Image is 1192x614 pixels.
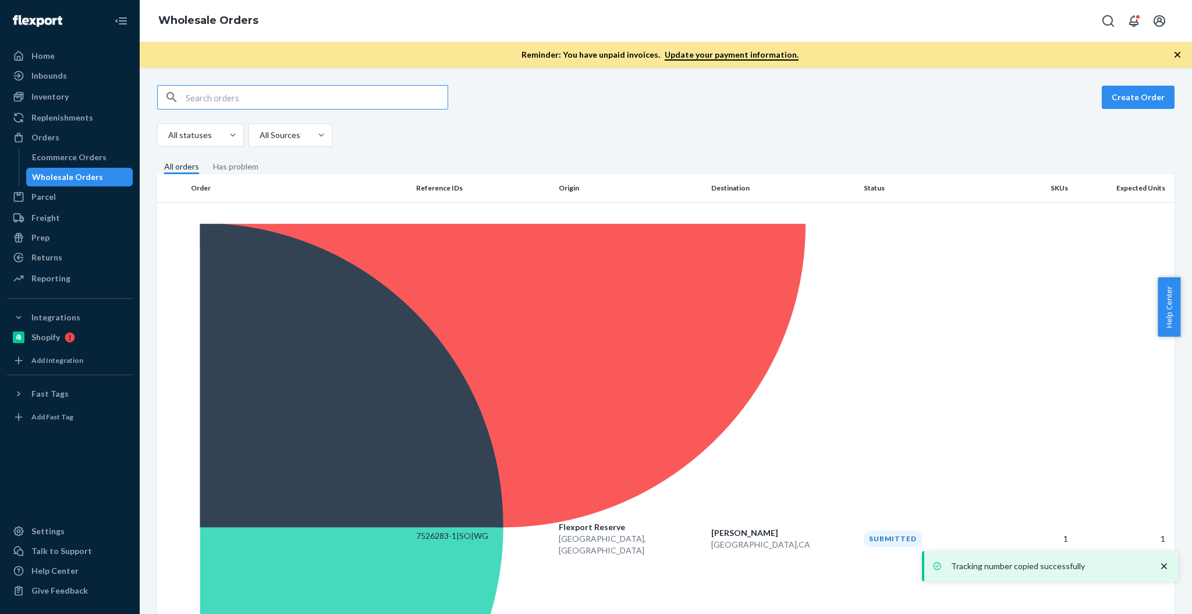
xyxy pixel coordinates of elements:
[109,9,133,33] button: Close Navigation
[1122,9,1145,33] button: Open notifications
[554,174,707,202] th: Origin
[7,87,133,106] a: Inventory
[7,228,133,247] a: Prep
[31,212,60,224] div: Freight
[1158,277,1180,337] button: Help Center
[7,209,133,227] a: Freight
[26,148,133,167] a: Ecommerce Orders
[31,565,79,577] div: Help Center
[31,132,59,143] div: Orders
[521,49,799,61] p: Reminder: You have unpaid invoices.
[7,408,133,426] a: Add Fast Tag
[31,545,92,557] div: Talk to Support
[7,108,133,127] a: Replenishments
[31,273,70,284] div: Reporting
[31,191,56,203] div: Parcel
[213,161,258,172] div: Has problem
[7,308,133,327] button: Integrations
[859,174,1002,202] th: Status
[13,15,62,27] img: Flexport logo
[31,355,83,365] div: Add Integration
[7,562,133,580] a: Help Center
[31,70,67,82] div: Inbounds
[559,533,702,556] p: [GEOGRAPHIC_DATA] , [GEOGRAPHIC_DATA]
[711,539,854,551] p: [GEOGRAPHIC_DATA] , CA
[951,560,1147,572] p: Tracking number copied successfully
[258,129,260,141] input: All Sources
[7,328,133,347] a: Shopify
[7,542,133,560] a: Talk to Support
[665,50,799,61] a: Update your payment information.
[7,269,133,288] a: Reporting
[31,388,69,400] div: Fast Tags
[31,50,55,62] div: Home
[7,47,133,65] a: Home
[32,151,107,163] div: Ecommerce Orders
[31,232,49,244] div: Prep
[7,66,133,85] a: Inbounds
[7,188,133,206] a: Parcel
[167,129,168,141] input: All statuses
[31,312,80,323] div: Integrations
[864,531,922,546] div: Submitted
[559,521,702,533] p: Flexport Reserve
[26,168,133,186] a: Wholesale Orders
[1073,174,1175,202] th: Expected Units
[31,112,93,123] div: Replenishments
[711,527,854,539] p: [PERSON_NAME]
[7,522,133,541] a: Settings
[707,174,859,202] th: Destination
[1158,560,1170,572] svg: close toast
[7,128,133,147] a: Orders
[31,91,69,103] div: Inventory
[31,331,60,343] div: Shopify
[31,525,65,537] div: Settings
[7,384,133,403] button: Fast Tags
[31,252,62,263] div: Returns
[158,14,258,27] a: Wholesale Orders
[416,530,549,542] p: 7526283-1|SO|WG
[32,171,103,183] div: Wholesale Orders
[1102,86,1175,109] button: Create Order
[186,174,411,202] th: Order
[149,4,268,38] ol: breadcrumbs
[186,86,448,109] input: Search orders
[31,585,88,597] div: Give Feedback
[7,248,133,267] a: Returns
[7,351,133,370] a: Add Integration
[1148,9,1171,33] button: Open account menu
[1097,9,1120,33] button: Open Search Box
[31,412,73,422] div: Add Fast Tag
[7,581,133,600] button: Give Feedback
[164,161,199,174] div: All orders
[411,174,554,202] th: Reference IDs
[1002,174,1073,202] th: SKUs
